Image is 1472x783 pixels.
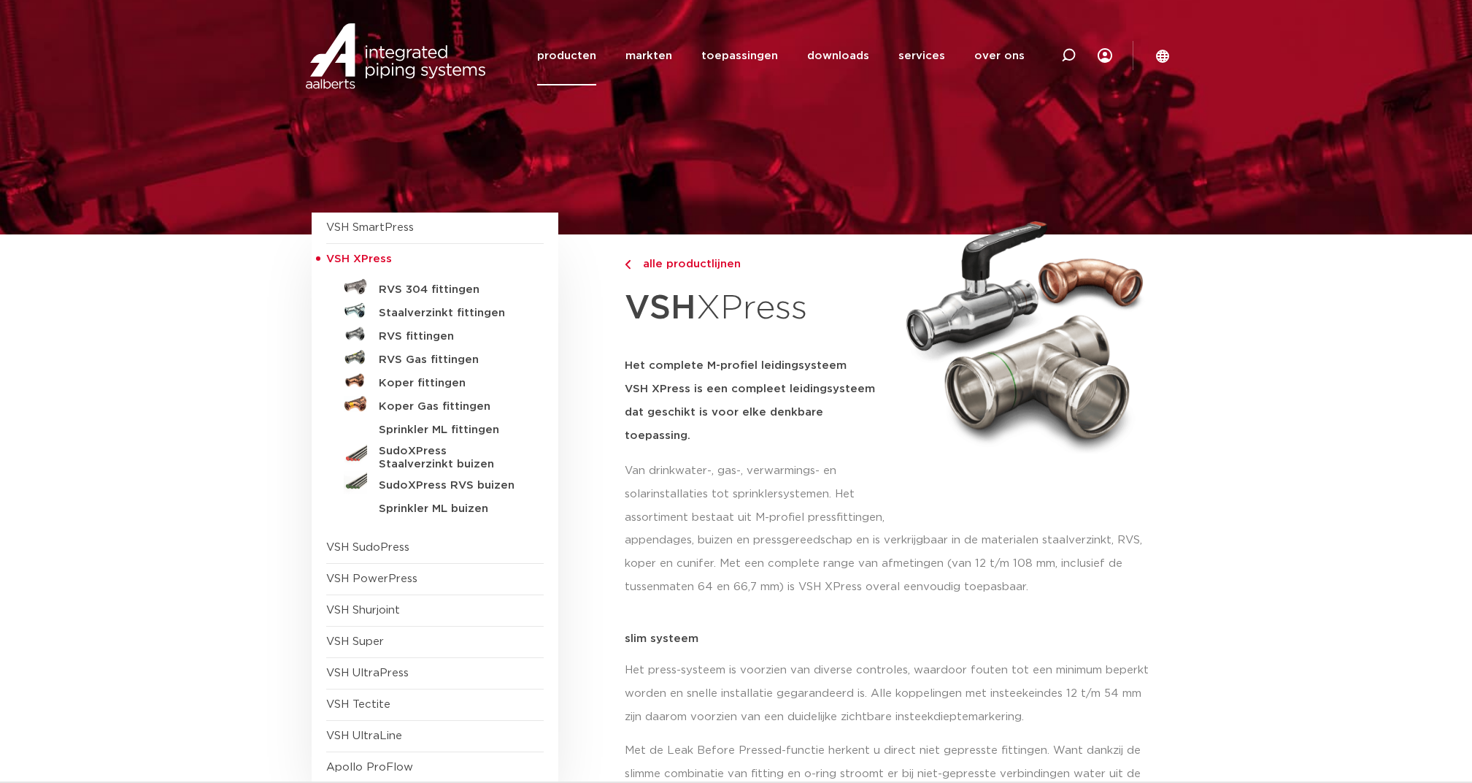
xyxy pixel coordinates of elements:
[634,259,741,270] span: alle productlijnen
[326,322,544,345] a: RVS fittingen
[625,354,889,448] h5: Het complete M-profiel leidingsysteem VSH XPress is een compleet leidingsysteem dat geschikt is v...
[625,659,1161,729] p: Het press-systeem is voorzien van diverse controles, waardoor fouten tot een minimum beperkt word...
[625,280,889,337] h1: XPress
[625,26,672,85] a: markten
[625,260,631,270] img: chevron-right.svg
[326,668,409,679] a: VSH UltraPress
[625,529,1161,599] p: appendages, buizen en pressgereedschap en is verkrijgbaar in de materialen staalverzinkt, RVS, ko...
[379,283,523,297] h5: RVS 304 fittingen
[807,26,869,85] a: downloads
[701,26,778,85] a: toepassingen
[537,26,1025,85] nav: Menu
[326,573,417,584] a: VSH PowerPress
[326,275,544,299] a: RVS 304 fittingen
[379,445,523,471] h5: SudoXPress Staalverzinkt buizen
[379,479,523,492] h5: SudoXPress RVS buizen
[326,392,544,416] a: Koper Gas fittingen
[326,299,544,322] a: Staalverzinkt fittingen
[326,416,544,439] a: Sprinkler ML fittingen
[379,377,523,390] h5: Koper fittingen
[379,503,523,516] h5: Sprinkler ML buizen
[625,459,889,530] p: Van drinkwater-, gas-, verwarmings- en solarinstallaties tot sprinklersystemen. Het assortiment b...
[625,633,1161,644] p: slim systeem
[326,253,392,264] span: VSH XPress
[625,256,889,273] a: alle productlijnen
[379,354,523,367] h5: RVS Gas fittingen
[326,762,413,773] a: Apollo ProFlow
[326,369,544,392] a: Koper fittingen
[326,439,544,471] a: SudoXPress Staalverzinkt buizen
[326,699,390,710] a: VSH Tectite
[326,730,402,741] a: VSH UltraLine
[379,400,523,413] h5: Koper Gas fittingen
[326,605,400,616] a: VSH Shurjoint
[326,494,544,518] a: Sprinkler ML buizen
[625,291,696,325] strong: VSH
[379,424,523,437] h5: Sprinkler ML fittingen
[326,542,409,553] a: VSH SudoPress
[379,330,523,343] h5: RVS fittingen
[326,471,544,494] a: SudoXPress RVS buizen
[326,222,414,233] a: VSH SmartPress
[537,26,596,85] a: producten
[326,636,384,647] a: VSH Super
[1098,26,1112,85] div: my IPS
[379,307,523,320] h5: Staalverzinkt fittingen
[898,26,945,85] a: services
[974,26,1025,85] a: over ons
[326,345,544,369] a: RVS Gas fittingen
